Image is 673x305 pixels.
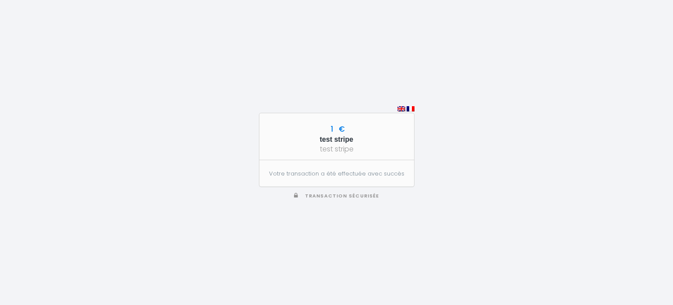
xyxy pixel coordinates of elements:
img: fr.png [407,106,414,111]
div: test stripe [267,144,406,154]
span: Transaction sécurisée [305,193,379,199]
img: en.png [397,106,405,111]
span: 1 € [329,124,345,134]
p: Votre transaction a été effectuée avec succès [269,169,404,178]
h5: test stripe [267,135,406,144]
